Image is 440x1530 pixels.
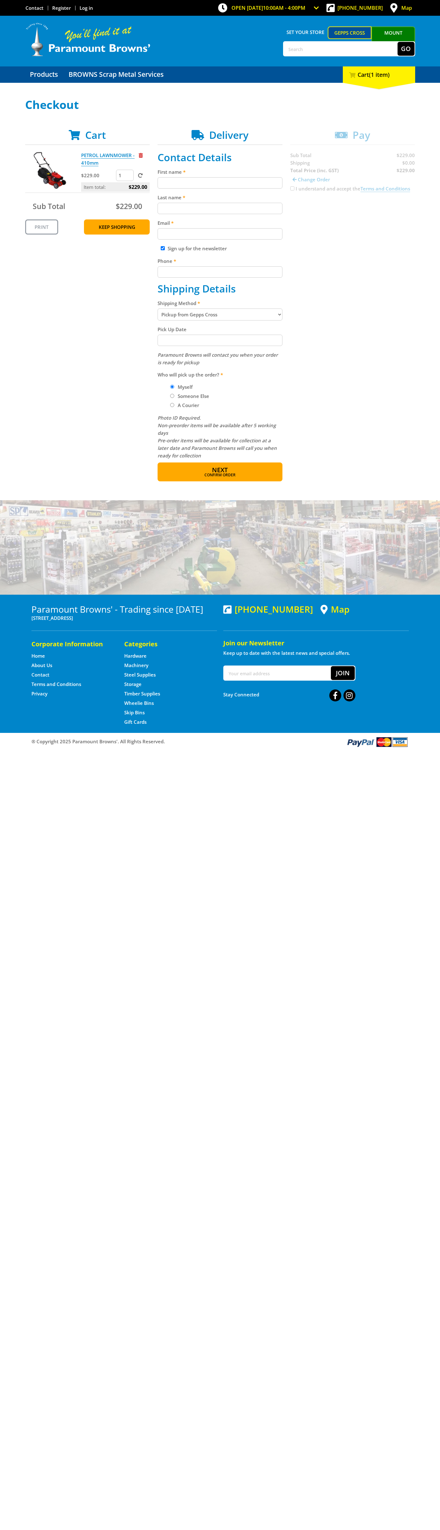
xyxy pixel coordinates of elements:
[84,219,150,235] a: Keep Shopping
[81,172,115,179] p: $229.00
[158,335,282,346] input: Please select a pick up date.
[31,653,45,659] a: Go to the Home page
[158,168,282,176] label: First name
[158,151,282,163] h2: Contact Details
[158,266,282,278] input: Please enter your telephone number.
[231,4,305,11] span: OPEN [DATE]
[25,66,63,83] a: Go to the Products page
[124,709,145,716] a: Go to the Skip Bins page
[170,385,174,389] input: Please select who will pick up the order.
[31,604,217,614] h3: Paramount Browns' - Trading since [DATE]
[31,681,81,688] a: Go to the Terms and Conditions page
[124,662,148,669] a: Go to the Machinery page
[263,4,305,11] span: 10:00am - 4:00pm
[175,400,201,411] label: A Courier
[158,283,282,295] h2: Shipping Details
[346,736,409,748] img: PayPal, Mastercard, Visa accepted
[158,219,282,227] label: Email
[175,391,211,401] label: Someone Else
[25,219,58,235] a: Print
[369,71,390,78] span: (1 item)
[64,66,168,83] a: Go to the BROWNS Scrap Metal Services page
[158,177,282,189] input: Please enter your first name.
[170,403,174,407] input: Please select who will pick up the order.
[33,201,65,211] span: Sub Total
[31,151,69,189] img: PETROL LAWNMOWER - 410mm
[331,666,355,680] button: Join
[81,152,135,166] a: PETROL LAWNMOWER - 410mm
[209,128,248,142] span: Delivery
[124,690,160,697] a: Go to the Timber Supplies page
[31,671,49,678] a: Go to the Contact page
[85,128,106,142] span: Cart
[158,299,282,307] label: Shipping Method
[223,604,313,614] div: [PHONE_NUMBER]
[158,326,282,333] label: Pick Up Date
[223,639,409,648] h5: Join our Newsletter
[284,42,398,56] input: Search
[124,700,154,706] a: Go to the Wheelie Bins page
[175,382,195,392] label: Myself
[80,5,93,11] a: Log in
[158,352,278,365] em: Paramount Browns will contact you when your order is ready for pickup
[158,203,282,214] input: Please enter your last name.
[124,671,156,678] a: Go to the Steel Supplies page
[343,66,415,83] div: Cart
[371,26,415,50] a: Mount [PERSON_NAME]
[158,462,282,481] button: Next Confirm order
[320,604,349,615] a: View a map of Gepps Cross location
[158,371,282,378] label: Who will pick up the order?
[328,26,371,39] a: Gepps Cross
[212,466,228,474] span: Next
[25,736,415,748] div: ® Copyright 2025 Paramount Browns'. All Rights Reserved.
[25,99,415,111] h1: Checkout
[171,473,269,477] span: Confirm order
[25,22,151,57] img: Paramount Browns'
[139,152,143,158] a: Remove from cart
[170,394,174,398] input: Please select who will pick up the order.
[223,687,355,702] div: Stay Connected
[129,182,147,192] span: $229.00
[31,690,47,697] a: Go to the Privacy page
[31,614,217,622] p: [STREET_ADDRESS]
[81,182,150,192] p: Item total:
[124,681,142,688] a: Go to the Storage page
[168,245,227,252] label: Sign up for the newsletter
[158,415,277,459] em: Photo ID Required. Non-preorder items will be available after 5 working days Pre-order items will...
[124,719,147,725] a: Go to the Gift Cards page
[31,640,112,649] h5: Corporate Information
[223,649,409,657] p: Keep up to date with the latest news and special offers.
[124,653,147,659] a: Go to the Hardware page
[116,201,142,211] span: $229.00
[25,5,43,11] a: Go to the Contact page
[283,26,328,38] span: Set your store
[31,662,52,669] a: Go to the About Us page
[224,666,331,680] input: Your email address
[158,309,282,320] select: Please select a shipping method.
[158,257,282,265] label: Phone
[398,42,415,56] button: Go
[52,5,71,11] a: Go to the registration page
[124,640,204,649] h5: Categories
[158,228,282,240] input: Please enter your email address.
[158,194,282,201] label: Last name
